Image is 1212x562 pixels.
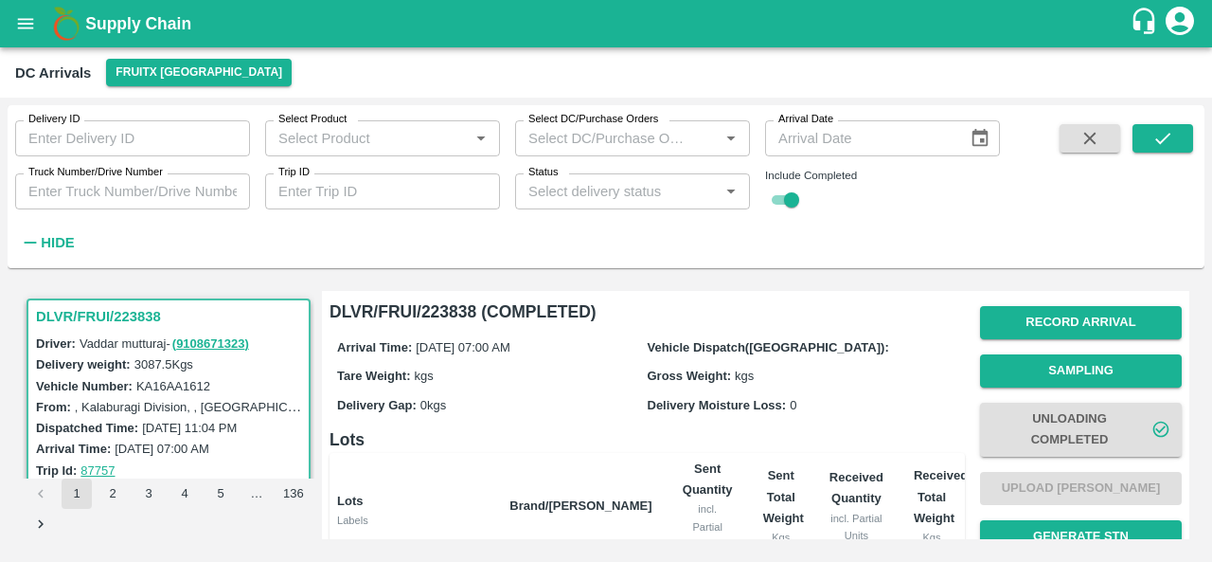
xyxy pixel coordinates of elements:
label: Delivery Gap: [337,398,417,412]
label: KA16AA1612 [136,379,210,393]
button: Sampling [980,354,1182,388]
label: Gross Weight: [648,369,732,383]
label: Tare Weight: [337,369,411,383]
input: Select delivery status [521,179,713,204]
label: Driver: [36,336,76,351]
div: incl. Partial Units [683,500,733,553]
b: Brand/[PERSON_NAME] [509,499,651,513]
span: 0 kgs [420,398,446,412]
div: customer-support [1130,7,1163,41]
button: Unloading Completed [980,403,1182,458]
label: Delivery weight: [36,357,131,372]
b: Supply Chain [85,14,191,33]
button: Record Arrival [980,306,1182,339]
label: Trip ID [278,165,310,180]
img: logo [47,5,85,43]
b: Sent Total Weight [763,468,804,525]
label: Select Product [278,112,347,127]
button: Open [719,179,743,204]
input: Select DC/Purchase Orders [521,126,688,151]
label: , Kalaburagi Division, , [GEOGRAPHIC_DATA] [75,399,329,414]
span: kgs [735,369,754,383]
button: Hide [15,227,80,259]
label: Vehicle Number: [36,379,133,393]
button: Go to page 2 [98,479,128,509]
div: incl. Partial Units [829,510,883,545]
label: [DATE] 11:04 PM [142,421,237,435]
div: account of current user [1163,4,1197,44]
nav: pagination navigation [23,479,314,539]
label: Vehicle Dispatch([GEOGRAPHIC_DATA]): [648,340,889,354]
b: Received Total Weight [914,468,968,525]
label: Arrival Time: [36,442,111,456]
label: [DATE] 07:00 AM [115,442,208,456]
button: page 1 [62,479,92,509]
button: Go to page 136 [277,479,310,509]
b: Received Quantity [829,470,883,505]
a: Supply Chain [85,10,1130,37]
button: Open [469,126,493,151]
h3: DLVR/FRUI/223838 [36,304,307,329]
label: Delivery Moisture Loss: [648,398,787,412]
button: Generate STN [980,520,1182,553]
label: Delivery ID [28,112,80,127]
input: Enter Delivery ID [15,120,250,156]
div: Kgs [763,529,799,546]
button: Go to next page [26,509,56,539]
a: 87757 [80,463,115,478]
div: Labels [337,512,494,529]
button: Go to page 3 [134,479,164,509]
h6: Lots [330,426,965,453]
label: From: [36,400,71,414]
button: Go to page 4 [169,479,200,509]
strong: Hide [41,235,74,250]
label: Trip Id: [36,463,77,478]
span: 0 [790,398,796,412]
span: kgs [415,369,434,383]
div: Kgs [914,529,950,546]
span: [DATE] 07:00 AM [416,340,509,354]
div: DC Arrivals [15,61,91,85]
label: Status [528,165,559,180]
label: Dispatched Time: [36,421,138,435]
input: Enter Trip ID [265,173,500,209]
label: Select DC/Purchase Orders [528,112,658,127]
a: (9108671323) [172,336,249,351]
div: … [241,485,272,503]
button: Choose date [962,120,998,156]
h6: DLVR/FRUI/223838 (COMPLETED) [330,299,965,325]
button: Go to page 5 [205,479,236,509]
label: 3087.5 Kgs [134,357,193,372]
input: Arrival Date [765,120,954,156]
button: Open [719,126,743,151]
button: Select DC [106,59,292,86]
input: Enter Truck Number/Drive Number [15,173,250,209]
label: Arrival Time: [337,340,412,354]
div: Include Completed [765,167,1000,184]
span: Vaddar mutturaj - [80,336,251,351]
button: open drawer [4,2,47,45]
b: Sent Quantity [683,462,733,497]
label: Arrival Date [778,112,833,127]
input: Select Product [271,126,463,151]
b: Lots [337,494,363,508]
label: Truck Number/Drive Number [28,165,163,180]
